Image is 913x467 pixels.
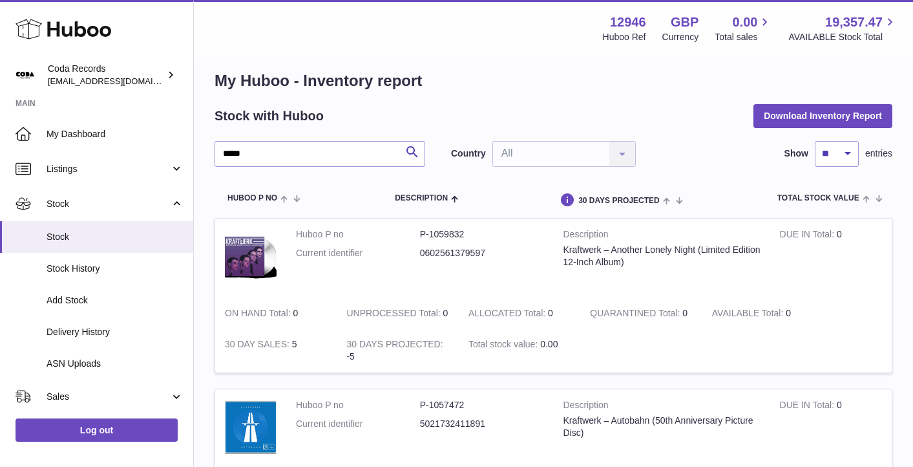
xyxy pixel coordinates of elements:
strong: DUE IN Total [780,229,837,243]
span: Stock History [47,263,184,275]
span: 0.00 [540,339,558,349]
div: Currency [662,31,699,43]
span: 0.00 [733,14,758,31]
img: product image [225,399,277,455]
div: Huboo Ref [603,31,646,43]
dd: 5021732411891 [420,418,544,430]
span: My Dashboard [47,128,184,140]
strong: AVAILABLE Total [712,308,786,321]
dt: Current identifier [296,247,420,259]
strong: QUARANTINED Total [590,308,682,321]
strong: DUE IN Total [780,400,837,413]
span: Delivery History [47,326,184,338]
strong: ON HAND Total [225,308,293,321]
span: Total sales [715,31,772,43]
dt: Huboo P no [296,399,420,411]
span: 19,357.47 [825,14,883,31]
dt: Huboo P no [296,228,420,241]
strong: 30 DAYS PROJECTED [346,339,443,353]
a: 19,357.47 AVAILABLE Stock Total [788,14,897,43]
span: entries [865,147,892,160]
span: Add Stock [47,294,184,307]
span: Listings [47,163,170,175]
div: Kraftwerk – Another Lonely Night (Limited Edition 12-Inch Album) [563,244,761,268]
td: 0 [337,298,458,329]
td: 0 [215,298,337,329]
span: Total stock value [777,194,859,202]
strong: 12946 [610,14,646,31]
span: ASN Uploads [47,358,184,370]
dd: P-1057472 [420,399,544,411]
span: [EMAIL_ADDRESS][DOMAIN_NAME] [48,76,190,86]
td: -5 [337,329,458,373]
td: 0 [770,219,892,298]
img: haz@pcatmedia.com [16,65,35,85]
label: Country [451,147,486,160]
strong: Description [563,399,761,415]
h1: My Huboo - Inventory report [215,71,892,91]
h2: Stock with Huboo [215,107,324,125]
span: Sales [47,391,170,403]
div: Coda Records [48,63,164,87]
span: AVAILABLE Stock Total [788,31,897,43]
span: Huboo P no [227,194,277,202]
dt: Current identifier [296,418,420,430]
div: Kraftwerk – Autobahn (50th Anniversary Picture Disc) [563,415,761,439]
strong: Description [563,228,761,244]
span: Description [395,194,448,202]
a: 0.00 Total sales [715,14,772,43]
td: 0 [702,298,824,329]
strong: GBP [671,14,698,31]
span: Stock [47,231,184,243]
span: 30 DAYS PROJECTED [578,197,660,205]
span: Stock [47,198,170,210]
td: 0 [459,298,580,329]
span: 0 [682,308,687,318]
dd: 0602561379597 [420,247,544,259]
label: Show [784,147,808,160]
td: 5 [215,329,337,373]
strong: ALLOCATED Total [468,308,548,321]
img: product image [225,228,277,285]
strong: Total stock value [468,339,540,353]
strong: UNPROCESSED Total [346,308,443,321]
a: Log out [16,418,178,442]
dd: P-1059832 [420,228,544,241]
strong: 30 DAY SALES [225,339,292,353]
button: Download Inventory Report [753,104,892,127]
